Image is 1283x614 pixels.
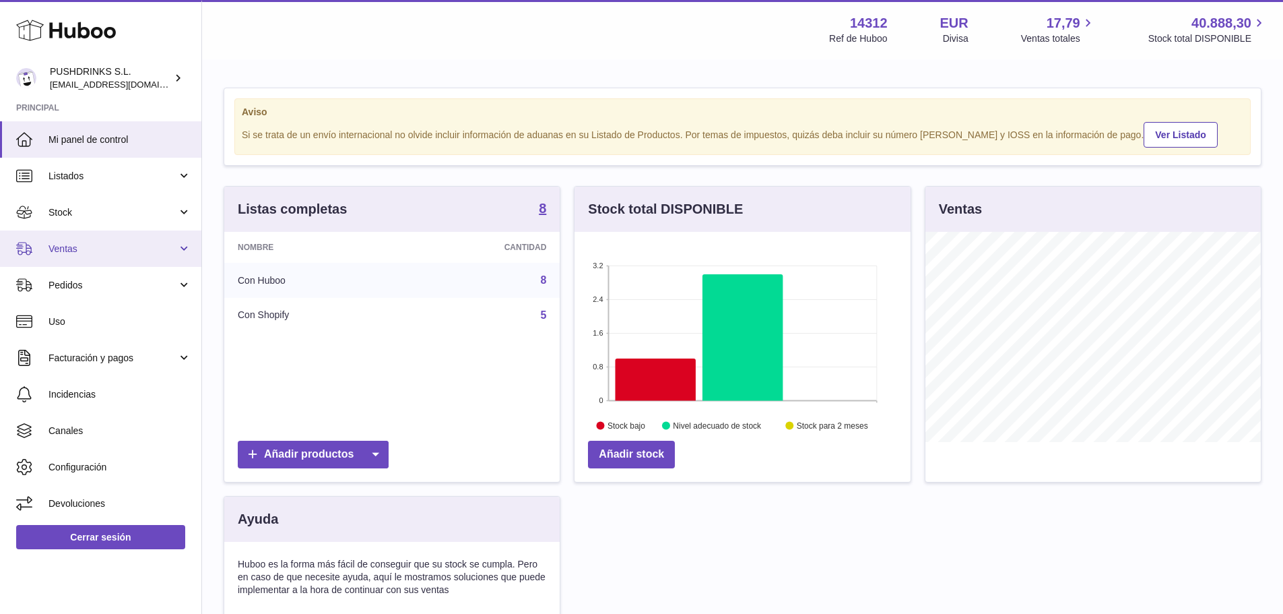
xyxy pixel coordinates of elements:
a: Ver Listado [1144,122,1217,148]
p: Huboo es la forma más fácil de conseguir que su stock se cumpla. Pero en caso de que necesite ayu... [238,558,546,596]
span: Incidencias [48,388,191,401]
strong: Aviso [242,106,1243,119]
h3: Listas completas [238,200,347,218]
span: Devoluciones [48,497,191,510]
th: Cantidad [403,232,560,263]
text: Nivel adecuado de stock [673,421,762,431]
span: Stock [48,206,177,219]
a: 8 [540,274,546,286]
div: Divisa [943,32,968,45]
img: internalAdmin-14312@internal.huboo.com [16,68,36,88]
strong: EUR [940,14,968,32]
span: Pedidos [48,279,177,292]
text: 1.6 [593,329,603,337]
text: 2.4 [593,295,603,303]
span: Listados [48,170,177,183]
text: Stock para 2 meses [797,421,868,431]
a: Cerrar sesión [16,525,185,549]
text: Stock bajo [607,421,645,431]
span: Ventas [48,243,177,255]
span: Mi panel de control [48,133,191,146]
span: Ventas totales [1021,32,1096,45]
strong: 14312 [850,14,888,32]
span: Uso [48,315,191,328]
a: 17,79 Ventas totales [1021,14,1096,45]
td: Con Shopify [224,298,403,333]
td: Con Huboo [224,263,403,298]
span: Configuración [48,461,191,474]
strong: 8 [539,202,546,215]
span: Facturación y pagos [48,352,177,365]
span: Stock total DISPONIBLE [1148,32,1267,45]
a: 5 [540,309,546,321]
h3: Ventas [939,200,982,218]
text: 0 [599,396,603,404]
span: 40.888,30 [1191,14,1251,32]
span: 17,79 [1047,14,1080,32]
th: Nombre [224,232,403,263]
div: Si se trata de un envío internacional no olvide incluir información de aduanas en su Listado de P... [242,120,1243,148]
h3: Stock total DISPONIBLE [588,200,743,218]
text: 0.8 [593,363,603,371]
span: [EMAIL_ADDRESS][DOMAIN_NAME] [50,79,198,90]
div: Ref de Huboo [829,32,887,45]
h3: Ayuda [238,510,278,528]
a: 40.888,30 Stock total DISPONIBLE [1148,14,1267,45]
a: Añadir productos [238,441,389,468]
a: Añadir stock [588,441,675,468]
text: 3.2 [593,262,603,270]
a: 8 [539,202,546,218]
div: PUSHDRINKS S.L. [50,65,171,91]
span: Canales [48,425,191,437]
